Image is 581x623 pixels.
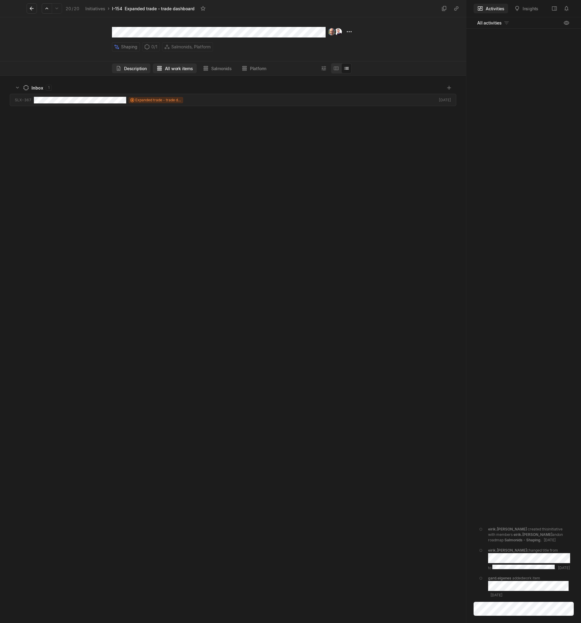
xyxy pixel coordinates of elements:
[72,6,73,11] span: /
[112,5,122,12] div: I-154
[558,566,570,570] span: [DATE]
[142,42,160,51] div: 0 / 1
[438,97,451,103] div: [DATE]
[238,64,270,73] button: Platform
[112,64,150,73] button: Description
[66,5,79,12] div: 20 20
[84,5,107,13] a: Initiatives
[474,4,508,13] button: Activities
[488,548,527,553] span: eirik.[PERSON_NAME]
[331,63,341,73] button: Change to mode board_view
[135,97,181,103] span: Expanded trade - trade dashboard
[15,97,31,103] div: SLX-367
[491,593,502,597] span: [DATE]
[331,63,352,73] div: board and list toggle
[10,94,456,106] a: SLX-367Expanded trade - trade dashboard[DATE]
[328,28,335,35] img: profile.jpeg
[488,527,527,531] span: eirik.[PERSON_NAME]
[488,548,570,571] div: changed title from to .
[108,5,110,11] div: ›
[488,576,511,580] span: gard.elgenes
[31,85,43,91] div: Inbox
[544,538,556,542] span: [DATE]
[510,4,542,13] button: Insights
[474,18,513,28] button: All activities
[335,28,342,35] img: Kontali0497_EJH_round.png
[125,5,195,12] div: Expanded trade - trade dashboard
[488,527,570,543] div: created this initiative with members and on roadmap .
[153,64,197,73] button: All work items
[488,576,570,598] div: added work item .
[46,85,52,91] div: 1
[121,43,137,51] span: Shaping
[504,538,540,542] span: Salmonids - Shaping
[514,532,552,537] span: eirik.[PERSON_NAME]
[477,20,502,26] span: All activities
[341,63,352,73] button: Change to mode list_view
[171,43,211,51] span: Salmonids, Platform
[199,64,235,73] button: Salmonids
